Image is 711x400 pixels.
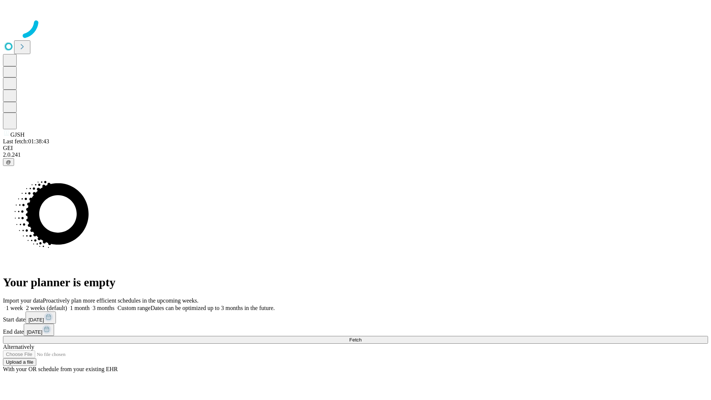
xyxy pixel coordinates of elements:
[24,324,54,336] button: [DATE]
[3,358,36,366] button: Upload a file
[3,366,118,372] span: With your OR schedule from your existing EHR
[3,344,34,350] span: Alternatively
[43,297,198,304] span: Proactively plan more efficient schedules in the upcoming weeks.
[3,151,708,158] div: 2.0.241
[151,305,275,311] span: Dates can be optimized up to 3 months in the future.
[6,159,11,165] span: @
[117,305,150,311] span: Custom range
[29,317,44,323] span: [DATE]
[3,145,708,151] div: GEI
[10,131,24,138] span: GJSH
[3,324,708,336] div: End date
[26,305,67,311] span: 2 weeks (default)
[3,336,708,344] button: Fetch
[3,138,49,144] span: Last fetch: 01:38:43
[3,311,708,324] div: Start date
[93,305,114,311] span: 3 months
[6,305,23,311] span: 1 week
[3,276,708,289] h1: Your planner is empty
[3,297,43,304] span: Import your data
[349,337,361,343] span: Fetch
[27,329,42,335] span: [DATE]
[3,158,14,166] button: @
[26,311,56,324] button: [DATE]
[70,305,90,311] span: 1 month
